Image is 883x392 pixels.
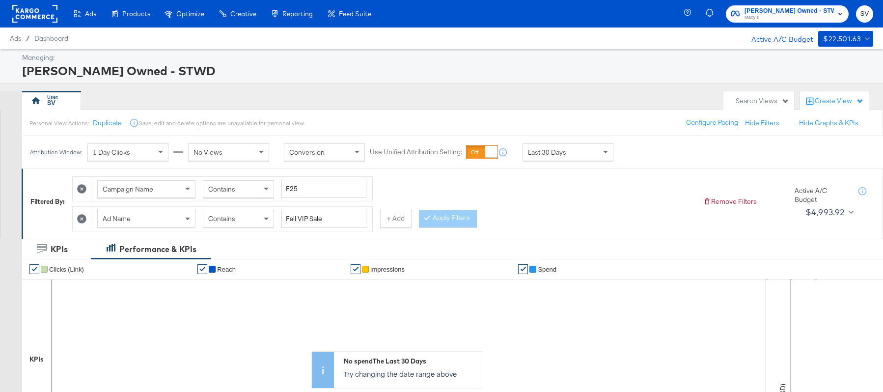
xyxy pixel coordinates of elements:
span: Impressions [370,266,405,273]
div: SV [47,98,55,108]
div: KPIs [51,244,68,255]
span: Reach [217,266,236,273]
div: Performance & KPIs [119,244,196,255]
button: $22,501.63 [818,31,873,47]
span: Products [122,10,150,18]
span: 1 Day Clicks [93,148,130,157]
div: Attribution Window: [29,149,83,156]
button: Hide Graphs & KPIs [799,118,858,128]
div: $22,501.63 [823,33,861,45]
input: Enter a search term [281,180,366,198]
input: Enter a search term [281,210,366,228]
span: / [21,34,34,42]
div: Active A/C Budget [741,31,813,46]
div: Create View [815,96,864,106]
div: Filtered By: [30,197,65,206]
span: Ads [10,34,21,42]
span: Macy's [745,14,834,22]
p: Try changing the date range above [344,369,478,379]
a: Dashboard [34,34,68,42]
span: SV [860,8,869,20]
span: [PERSON_NAME] Owned - STWD [745,6,834,16]
span: Ads [85,10,96,18]
span: Ad Name [103,214,131,223]
span: Feed Suite [339,10,371,18]
button: $4,993.92 [801,204,855,220]
span: Spend [538,266,556,273]
div: [PERSON_NAME] Owned - STWD [22,62,871,79]
a: ✔ [518,264,528,274]
div: Managing: [22,53,871,62]
button: SV [856,5,873,23]
label: Use Unified Attribution Setting: [370,148,462,157]
span: Creative [230,10,256,18]
div: No spend The Last 30 Days [344,357,478,366]
div: Personal View Actions: [29,119,89,127]
button: Remove Filters [703,197,757,206]
span: Contains [208,185,235,194]
span: Contains [208,214,235,223]
span: Campaign Name [103,185,153,194]
span: Conversion [289,148,325,157]
button: Hide Filters [745,118,779,128]
a: ✔ [29,264,39,274]
button: [PERSON_NAME] Owned - STWDMacy's [726,5,849,23]
button: + Add [380,210,412,227]
a: ✔ [197,264,207,274]
span: Last 30 Days [528,148,566,157]
span: Clicks (Link) [49,266,84,273]
span: Reporting [282,10,313,18]
div: Save, edit and delete options are unavailable for personal view. [139,119,304,127]
span: Optimize [176,10,204,18]
a: ✔ [351,264,360,274]
button: Duplicate [93,118,122,128]
button: Configure Pacing [679,114,745,132]
div: $4,993.92 [805,205,845,220]
span: No Views [193,148,222,157]
div: Search Views [736,96,789,106]
div: Active A/C Budget [795,186,849,204]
